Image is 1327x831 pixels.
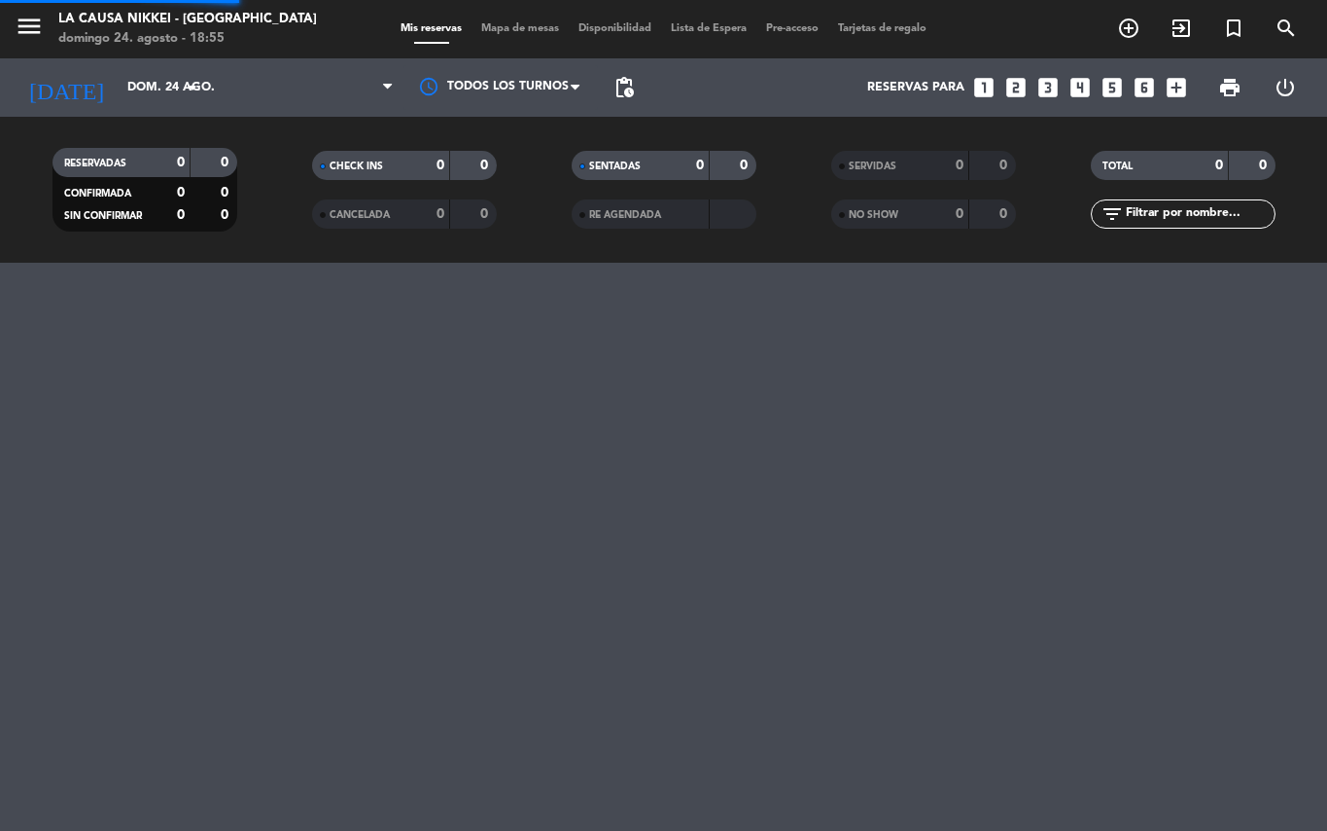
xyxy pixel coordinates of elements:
i: search [1275,17,1298,40]
i: looks_one [971,75,996,100]
strong: 0 [221,156,232,169]
span: Mapa de mesas [471,23,569,34]
span: Reservas para [867,81,964,94]
span: pending_actions [612,76,636,99]
span: Lista de Espera [661,23,756,34]
div: domingo 24. agosto - 18:55 [58,29,317,49]
strong: 0 [221,208,232,222]
div: LOG OUT [1257,58,1312,117]
span: print [1218,76,1241,99]
span: TOTAL [1102,162,1133,171]
span: CONFIRMADA [64,189,131,199]
i: looks_4 [1067,75,1093,100]
span: RESERVADAS [64,159,126,168]
i: looks_5 [1100,75,1125,100]
button: menu [15,12,44,48]
span: SIN CONFIRMAR [64,211,142,221]
i: turned_in_not [1222,17,1245,40]
strong: 0 [221,186,232,199]
i: arrow_drop_down [181,76,204,99]
i: power_settings_new [1274,76,1297,99]
span: RE AGENDADA [589,210,661,220]
strong: 0 [177,186,185,199]
i: looks_two [1003,75,1029,100]
strong: 0 [999,159,1011,172]
strong: 0 [437,207,444,221]
i: add_circle_outline [1117,17,1140,40]
i: filter_list [1100,202,1124,226]
span: CANCELADA [330,210,390,220]
span: Tarjetas de regalo [828,23,936,34]
i: exit_to_app [1170,17,1193,40]
strong: 0 [177,156,185,169]
span: NO SHOW [849,210,898,220]
div: La Causa Nikkei - [GEOGRAPHIC_DATA] [58,10,317,29]
i: add_box [1164,75,1189,100]
span: CHECK INS [330,162,383,171]
span: SERVIDAS [849,162,896,171]
strong: 0 [740,159,751,172]
strong: 0 [999,207,1011,221]
span: SENTADAS [589,162,641,171]
i: looks_6 [1132,75,1157,100]
strong: 0 [480,207,492,221]
strong: 0 [437,159,444,172]
i: [DATE] [15,66,118,109]
strong: 0 [956,207,963,221]
span: Pre-acceso [756,23,828,34]
strong: 0 [696,159,704,172]
strong: 0 [177,208,185,222]
i: menu [15,12,44,41]
strong: 0 [1259,159,1271,172]
strong: 0 [480,159,492,172]
span: Disponibilidad [569,23,661,34]
span: Mis reservas [391,23,471,34]
i: looks_3 [1035,75,1061,100]
input: Filtrar por nombre... [1124,203,1275,225]
strong: 0 [1215,159,1223,172]
strong: 0 [956,159,963,172]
